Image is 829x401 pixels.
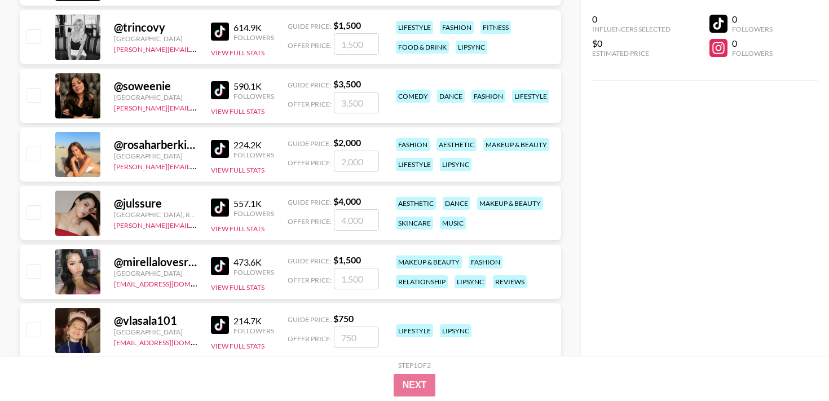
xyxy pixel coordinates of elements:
strong: $ 1,500 [333,254,361,265]
img: TikTok [211,199,229,217]
img: TikTok [211,257,229,275]
div: 614.9K [233,22,274,33]
input: 1,500 [334,268,379,289]
div: aesthetic [396,197,436,210]
div: lipsync [456,41,487,54]
div: lipsync [455,275,486,288]
span: Offer Price: [288,334,332,343]
button: View Full Stats [211,49,264,57]
span: Offer Price: [288,41,332,50]
a: [EMAIL_ADDRESS][DOMAIN_NAME] [114,336,227,347]
button: Next [394,374,436,396]
span: Offer Price: [288,100,332,108]
button: View Full Stats [211,224,264,233]
div: [GEOGRAPHIC_DATA] [114,269,197,277]
div: @ rosaharberking [114,138,197,152]
input: 1,500 [334,33,379,55]
input: 2,000 [334,151,379,172]
span: Guide Price: [288,139,331,148]
div: Influencers Selected [592,25,671,33]
div: Followers [233,268,274,276]
div: makeup & beauty [483,138,549,151]
input: 4,000 [334,209,379,231]
div: $0 [592,38,671,49]
div: makeup & beauty [477,197,543,210]
div: lifestyle [396,158,433,171]
div: Followers [233,209,274,218]
strong: $ 3,500 [333,78,361,89]
div: 590.1K [233,81,274,92]
div: Step 1 of 2 [398,361,431,369]
div: 0 [732,38,773,49]
div: @ julssure [114,196,197,210]
div: Followers [732,25,773,33]
div: lipsync [440,158,471,171]
div: music [440,217,466,230]
a: [PERSON_NAME][EMAIL_ADDRESS][DOMAIN_NAME] [114,43,281,54]
div: Followers [233,92,274,100]
input: 750 [334,327,379,348]
span: Guide Price: [288,315,331,324]
div: 224.2K [233,139,274,151]
div: relationship [396,275,448,288]
span: Offer Price: [288,217,332,226]
div: 214.7K [233,315,274,327]
div: fashion [396,138,430,151]
div: 0 [592,14,671,25]
span: Offer Price: [288,276,332,284]
div: lipsync [440,324,471,337]
div: lifestyle [396,21,433,34]
div: @ soweenie [114,79,197,93]
div: aesthetic [436,138,477,151]
a: [PERSON_NAME][EMAIL_ADDRESS][PERSON_NAME][DOMAIN_NAME] [114,102,334,112]
div: skincare [396,217,433,230]
div: Followers [233,151,274,159]
iframe: Drift Widget Chat Controller [773,345,815,387]
button: View Full Stats [211,342,264,350]
div: Followers [732,49,773,58]
span: Guide Price: [288,198,331,206]
strong: $ 4,000 [333,196,361,206]
img: TikTok [211,316,229,334]
span: Guide Price: [288,22,331,30]
div: comedy [396,90,430,103]
div: 557.1K [233,198,274,209]
button: View Full Stats [211,166,264,174]
div: [GEOGRAPHIC_DATA] [114,328,197,336]
div: fashion [471,90,505,103]
div: makeup & beauty [396,255,462,268]
img: TikTok [211,23,229,41]
div: [GEOGRAPHIC_DATA], Republic of [114,210,197,219]
span: Offer Price: [288,158,332,167]
div: fashion [440,21,474,34]
div: Followers [233,33,274,42]
div: dance [443,197,470,210]
img: TikTok [211,140,229,158]
button: View Full Stats [211,283,264,292]
div: @ vlasala101 [114,314,197,328]
div: [GEOGRAPHIC_DATA] [114,152,197,160]
a: [EMAIL_ADDRESS][DOMAIN_NAME] [114,277,227,288]
a: [PERSON_NAME][EMAIL_ADDRESS][DOMAIN_NAME] [114,160,281,171]
div: @ trincovy [114,20,197,34]
div: [GEOGRAPHIC_DATA] [114,34,197,43]
input: 3,500 [334,92,379,113]
div: [GEOGRAPHIC_DATA] [114,93,197,102]
img: TikTok [211,81,229,99]
strong: $ 750 [333,313,354,324]
div: lifestyle [396,324,433,337]
div: 473.6K [233,257,274,268]
div: 0 [732,14,773,25]
span: Guide Price: [288,257,331,265]
strong: $ 1,500 [333,20,361,30]
div: Estimated Price [592,49,671,58]
div: reviews [493,275,527,288]
div: food & drink [396,41,449,54]
div: dance [437,90,465,103]
div: lifestyle [512,90,549,103]
a: [PERSON_NAME][EMAIL_ADDRESS][PERSON_NAME][DOMAIN_NAME] [114,219,334,230]
button: View Full Stats [211,107,264,116]
span: Guide Price: [288,81,331,89]
strong: $ 2,000 [333,137,361,148]
div: Followers [233,327,274,335]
